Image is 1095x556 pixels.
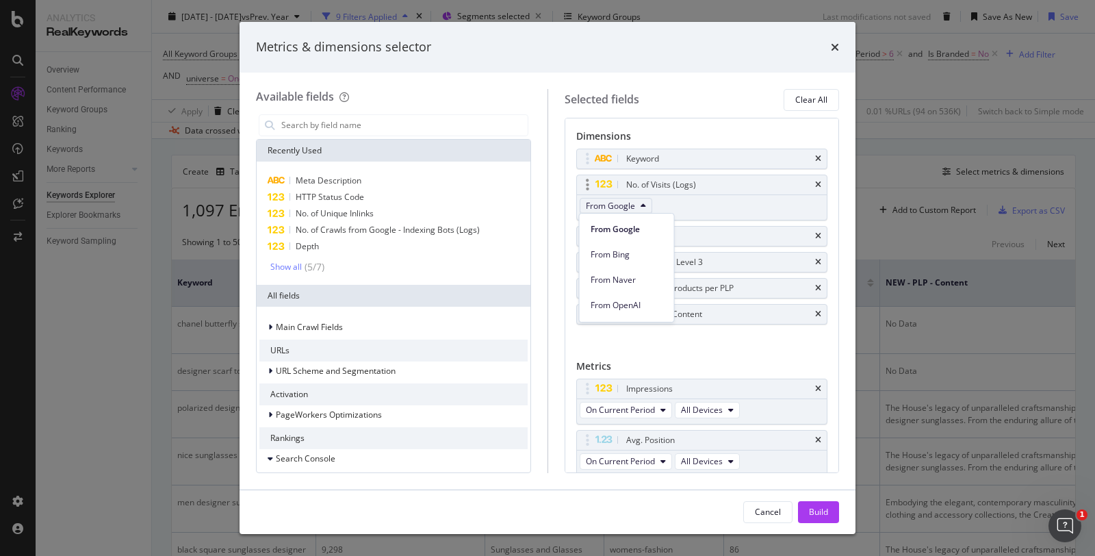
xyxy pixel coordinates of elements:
span: PageWorkers Optimizations [276,409,382,420]
span: From OpenAI [591,299,663,312]
div: times [815,181,821,189]
div: Impressions [626,382,673,396]
div: No. of Visits (Logs) [626,178,696,192]
div: Clear All [795,94,827,105]
div: ( 5 / 7 ) [302,260,324,274]
button: All Devices [675,453,740,470]
span: From Naver [591,274,663,286]
div: Cancel [755,506,781,518]
span: Meta Description [296,175,361,186]
div: Recently Used [257,140,530,162]
div: times [815,155,821,163]
div: Keywordtimes [576,149,828,169]
div: Rankings [259,427,528,449]
div: Dimensions [576,129,828,149]
span: All Devices [681,404,723,416]
div: times [815,310,821,318]
div: times [815,258,821,266]
span: HTTP Status Code [296,191,364,203]
button: On Current Period [580,453,672,470]
div: times [815,436,821,444]
span: On Current Period [586,455,655,467]
div: NEW - PLP - Contenttimes [576,304,828,325]
div: times [815,284,821,292]
button: All Devices [675,402,740,418]
button: Clear All [784,89,839,111]
div: Number of products per PLP [626,281,734,295]
div: modal [240,22,855,534]
div: times [831,38,839,56]
div: All fields [257,285,530,307]
span: Main Crawl Fields [276,321,343,333]
div: First H1times [576,226,828,247]
span: From Google [586,200,635,212]
span: All Devices [681,455,723,467]
button: Cancel [743,501,793,523]
div: Metrics & dimensions selector [256,38,431,56]
button: On Current Period [580,402,672,418]
div: Avg. Position [626,433,675,447]
span: URL Scheme and Segmentation [276,365,396,377]
div: Show all [270,262,302,272]
span: On Current Period [586,404,655,416]
button: Build [798,501,839,523]
div: No. of Visits (Logs)timesFrom Google [576,175,828,220]
div: Selected fields [565,92,639,108]
button: From Google [580,198,652,214]
span: Search Console [276,453,335,464]
div: times [815,385,821,393]
div: Metrics [576,359,828,379]
div: Number of products per PLPtimes [576,278,828,299]
span: From Bing [591,249,663,261]
div: Available fields [256,89,334,104]
span: Depth [296,240,319,252]
input: Search by field name [280,115,528,136]
iframe: Intercom live chat [1048,509,1081,542]
div: Avg. PositiontimesOn Current PeriodAll Devices [576,430,828,476]
div: Build [809,506,828,518]
div: times [815,232,821,240]
div: Breadcrumb Level 3times [576,252,828,273]
div: URLs [259,340,528,362]
div: Keyword [626,152,659,166]
span: From Google [591,223,663,236]
span: 1 [1077,509,1087,520]
span: No. of Unique Inlinks [296,207,374,219]
div: Activation [259,383,528,405]
span: No. of Crawls from Google - Indexing Bots (Logs) [296,224,480,236]
div: ImpressionstimesOn Current PeriodAll Devices [576,379,828,425]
